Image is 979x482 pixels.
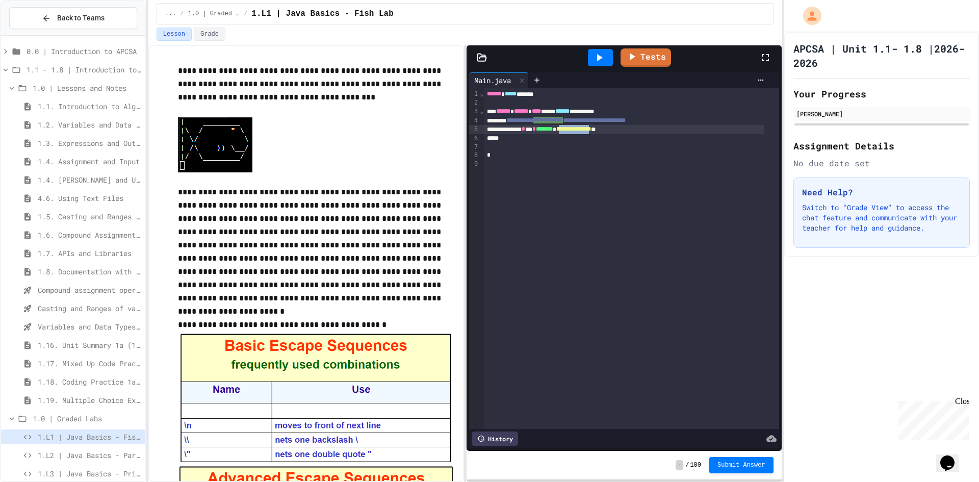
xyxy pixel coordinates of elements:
span: Fold line [479,90,484,97]
div: 2 [469,98,479,107]
span: 1.1. Introduction to Algorithms, Programming, and Compilers [38,101,141,112]
iframe: chat widget [894,397,969,440]
div: 9 [469,160,479,168]
div: 6 [469,134,479,143]
div: 4 [469,116,479,125]
span: 1.2. Variables and Data Types [38,119,141,130]
div: No due date set [793,157,970,169]
span: 1.17. Mixed Up Code Practice 1.1-1.6 [38,358,141,369]
div: 1 [469,90,479,98]
div: 8 [469,151,479,160]
span: / [685,461,689,469]
span: 1.16. Unit Summary 1a (1.1-1.6) [38,340,141,350]
span: Variables and Data Types - Quiz [38,321,141,332]
span: 1.1 - 1.8 | Introduction to Java [27,64,141,75]
span: 1.7. APIs and Libraries [38,248,141,259]
div: My Account [792,4,824,28]
button: Grade [194,28,225,41]
div: [PERSON_NAME] [796,109,967,118]
div: Main.java [469,75,516,86]
span: / [180,10,184,18]
span: 1.0 | Lessons and Notes [33,83,141,93]
span: Casting and Ranges of variables - Quiz [38,303,141,314]
span: 1.5. Casting and Ranges of Values [38,211,141,222]
h1: APCSA | Unit 1.1- 1.8 |2026-2026 [793,41,970,70]
h3: Need Help? [802,186,961,198]
div: 7 [469,143,479,151]
button: Lesson [157,28,192,41]
h2: Your Progress [793,87,970,101]
span: 1.L2 | Java Basics - Paragraphs Lab [38,450,141,461]
a: Tests [621,48,671,67]
div: 3 [469,107,479,116]
span: Compound assignment operators - Quiz [38,285,141,295]
span: 1.0 | Graded Labs [33,413,141,424]
span: 1.8. Documentation with Comments and Preconditions [38,266,141,277]
span: 1.19. Multiple Choice Exercises for Unit 1a (1.1-1.6) [38,395,141,405]
span: 0.0 | Introduction to APCSA [27,46,141,57]
span: 1.3. Expressions and Output [New] [38,138,141,148]
span: Fold line [479,108,484,115]
div: Chat with us now!Close [4,4,70,65]
span: 1.6. Compound Assignment Operators [38,230,141,240]
div: 5 [469,125,479,134]
span: 1.18. Coding Practice 1a (1.1-1.6) [38,376,141,387]
p: Switch to "Grade View" to access the chat feature and communicate with your teacher for help and ... [802,202,961,233]
span: - [676,460,683,470]
span: ... [165,10,176,18]
button: Back to Teams [9,7,137,29]
span: 1.L3 | Java Basics - Printing Code Lab [38,468,141,479]
span: Submit Answer [717,461,765,469]
div: Main.java [469,72,529,88]
iframe: chat widget [936,441,969,472]
h2: Assignment Details [793,139,970,153]
span: 1.4. [PERSON_NAME] and User Input [38,174,141,185]
div: History [472,432,518,446]
span: 1.0 | Graded Labs [188,10,240,18]
span: 1.L1 | Java Basics - Fish Lab [38,432,141,442]
span: 1.4. Assignment and Input [38,156,141,167]
span: 4.6. Using Text Files [38,193,141,204]
span: / [244,10,247,18]
button: Submit Answer [709,457,774,473]
span: 1.L1 | Java Basics - Fish Lab [251,8,393,20]
span: 100 [690,461,701,469]
span: Back to Teams [57,13,105,23]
